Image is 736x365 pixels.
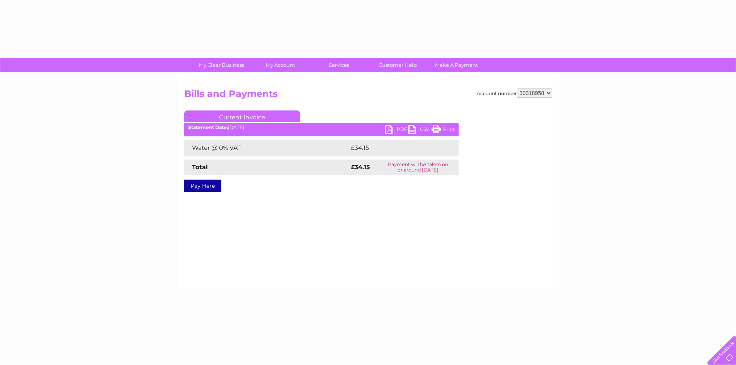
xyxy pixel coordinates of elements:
[184,110,300,122] a: Current Invoice
[184,88,552,103] h2: Bills and Payments
[408,125,432,136] a: CSV
[248,58,312,72] a: My Account
[366,58,430,72] a: Customer Help
[192,163,208,171] strong: Total
[477,88,552,98] div: Account number
[188,124,228,130] b: Statement Date:
[190,58,253,72] a: My Clear Business
[425,58,488,72] a: Make A Payment
[385,125,408,136] a: PDF
[432,125,455,136] a: Print
[184,125,459,130] div: [DATE]
[351,163,370,171] strong: £34.15
[184,180,221,192] a: Pay Here
[184,140,349,156] td: Water @ 0% VAT
[377,160,459,175] td: Payment will be taken on or around [DATE]
[307,58,371,72] a: Services
[349,140,442,156] td: £34.15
